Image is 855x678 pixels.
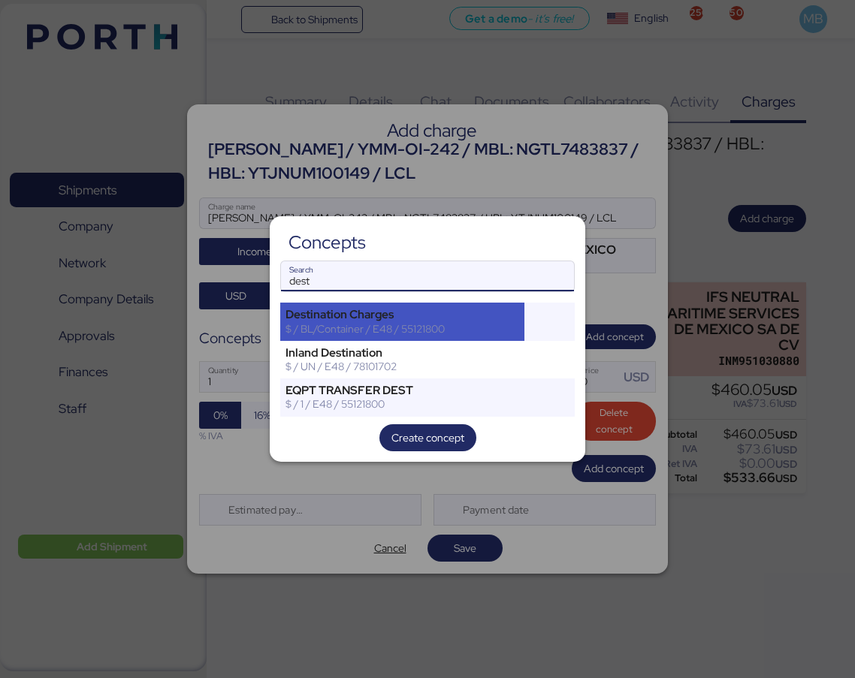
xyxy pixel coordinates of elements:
[289,236,366,249] div: Concepts
[286,322,519,336] div: $ / BL/Container / E48 / 55121800
[286,346,519,360] div: Inland Destination
[286,360,519,373] div: $ / UN / E48 / 78101702
[281,261,574,291] input: Search
[286,308,519,321] div: Destination Charges
[391,429,464,447] span: Create concept
[286,397,519,411] div: $ / 1 / E48 / 55121800
[379,424,476,451] button: Create concept
[286,384,519,397] div: EQPT TRANSFER DEST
